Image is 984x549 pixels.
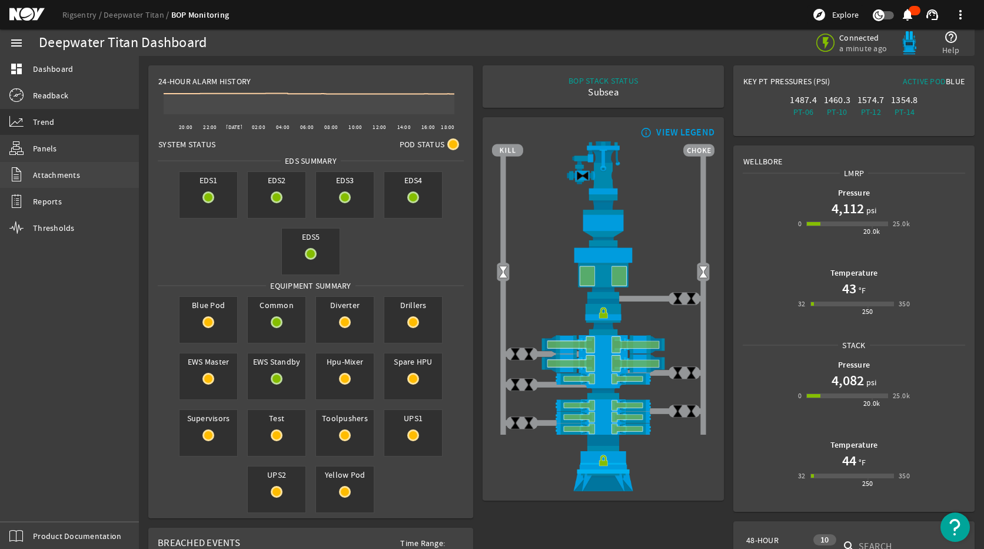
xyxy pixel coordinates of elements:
img: ValveClose.png [684,405,698,418]
span: Diverter [316,297,374,313]
span: Readback [33,90,68,101]
text: 06:00 [300,124,314,131]
mat-icon: dashboard [9,62,24,76]
div: 10 [813,534,836,545]
span: EDS4 [384,172,442,188]
span: Supervisors [179,410,237,426]
img: ValveClose.png [684,366,698,380]
div: PT-06 [789,106,817,118]
img: Valve2Close.png [576,169,590,183]
span: EDS5 [282,229,340,245]
mat-icon: explore [812,8,826,22]
span: Product Documentation [33,530,121,542]
span: Equipment Summary [266,280,355,292]
span: Stack [838,339,869,351]
text: 16:00 [421,124,435,131]
img: ValveClose.png [522,378,536,392]
div: PT-12 [856,106,885,118]
img: ShearRamOpen.png [492,335,714,354]
span: Panels [33,143,57,154]
div: BOP STACK STATUS [569,75,638,87]
div: PT-10 [823,106,852,118]
img: ValveClose.png [671,292,684,305]
img: FlexJoint.png [492,194,714,246]
img: Valve2Open.png [497,265,510,279]
img: ValveClose.png [522,416,536,430]
img: ValveClose.png [508,348,522,361]
img: ValveClose.png [508,378,522,392]
h1: 43 [842,279,856,298]
mat-icon: support_agent [925,8,939,22]
img: WellheadConnectorLock.png [492,435,714,491]
span: Yellow Pod [316,467,374,483]
span: a minute ago [839,43,889,54]
span: Pod Status [400,138,445,150]
div: 25.0k [893,218,910,230]
span: °F [856,285,866,296]
div: 0 [798,390,802,402]
img: ValveClose.png [684,292,698,305]
div: 250 [862,478,873,490]
img: RiserConnectorLock.png [492,299,714,335]
div: Wellbore [734,146,974,167]
img: BopBodyShearBottom.png [492,385,714,399]
img: PipeRamOpen.png [492,423,714,435]
img: PipeRamOpen.png [492,399,714,411]
button: Open Resource Center [940,512,970,542]
div: 32 [798,298,806,310]
text: 08:00 [324,124,338,131]
div: 20.0k [863,398,880,409]
img: ValveClose.png [671,366,684,380]
span: EDS SUMMARY [281,155,341,167]
text: 20:00 [179,124,192,131]
span: Time Range: [391,537,454,549]
a: BOP Monitoring [171,9,230,21]
div: 1460.3 [823,94,852,106]
h1: 4,082 [832,371,864,390]
div: 1487.4 [789,94,817,106]
mat-icon: notifications [900,8,915,22]
mat-icon: help_outline [944,30,958,44]
img: ValveClose.png [671,405,684,418]
b: Pressure [838,359,870,371]
div: PT-14 [890,106,919,118]
span: Blue [946,76,965,87]
img: Valve2Open.png [697,265,710,279]
div: 1574.7 [856,94,885,106]
span: Trend [33,116,54,128]
span: Drillers [384,297,442,313]
h1: 44 [842,451,856,470]
b: Temperature [830,439,878,451]
text: 04:00 [276,124,290,131]
span: Spare HPU [384,353,442,370]
a: Deepwater Titan [104,9,171,20]
span: EDS3 [316,172,374,188]
text: 18:00 [441,124,454,131]
img: ShearRamOpen.png [492,354,714,373]
div: VIEW LEGEND [656,127,714,138]
span: EDS1 [179,172,237,188]
span: °F [856,457,866,468]
span: Attachments [33,169,80,181]
div: 350 [899,298,910,310]
img: PipeRamOpen.png [492,373,714,385]
span: Common [248,297,305,313]
b: Temperature [830,267,878,279]
mat-icon: info_outline [638,128,652,137]
div: 350 [899,470,910,482]
span: Blue Pod [179,297,237,313]
span: EDS2 [248,172,305,188]
img: PipeRamOpen.png [492,411,714,423]
span: Hpu-Mixer [316,353,374,370]
div: 25.0k [893,390,910,402]
div: 250 [862,306,873,318]
span: System Status [158,138,215,150]
span: Dashboard [33,63,73,75]
span: 24-Hour Alarm History [158,75,251,87]
div: 20.0k [863,226,880,237]
div: Deepwater Titan Dashboard [39,37,207,49]
img: ValveClose.png [508,416,522,430]
span: Toolpushers [316,410,374,426]
div: 32 [798,470,806,482]
span: Explore [832,9,859,21]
